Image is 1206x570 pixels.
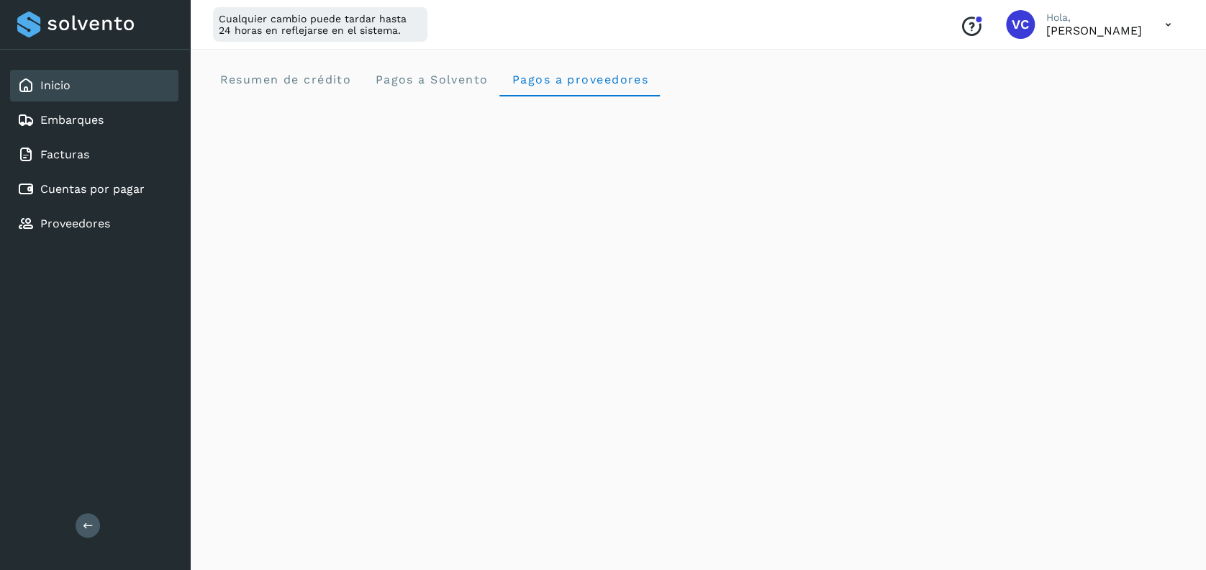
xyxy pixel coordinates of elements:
[374,73,488,86] span: Pagos a Solvento
[10,70,178,101] div: Inicio
[10,104,178,136] div: Embarques
[1046,12,1142,24] p: Hola,
[511,73,648,86] span: Pagos a proveedores
[40,78,71,92] a: Inicio
[40,148,89,161] a: Facturas
[213,7,427,42] div: Cualquier cambio puede tardar hasta 24 horas en reflejarse en el sistema.
[10,208,178,240] div: Proveedores
[40,182,145,196] a: Cuentas por pagar
[10,139,178,171] div: Facturas
[1046,24,1142,37] p: Viridiana Cruz
[40,217,110,230] a: Proveedores
[40,113,104,127] a: Embarques
[10,173,178,205] div: Cuentas por pagar
[219,73,351,86] span: Resumen de crédito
